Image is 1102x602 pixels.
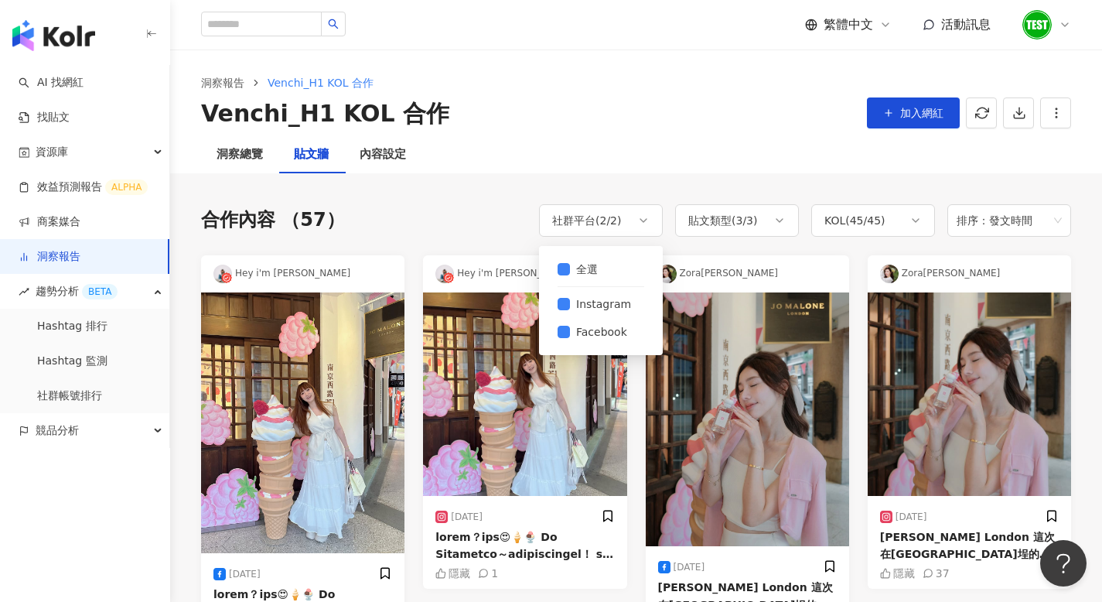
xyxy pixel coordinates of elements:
[423,292,626,496] img: post-image
[570,296,637,313] span: Instagram
[19,214,80,230] a: 商案媒合
[201,207,345,234] div: 合作內容 （57）
[36,413,79,448] span: 競品分析
[880,511,927,523] div: [DATE]
[435,511,483,523] div: [DATE]
[19,249,80,265] a: 洞察報告
[646,255,849,292] div: Zora[PERSON_NAME]
[941,17,991,32] span: 活動訊息
[217,145,263,164] div: 洞察總覽
[552,211,622,230] div: 社群平台 ( 2 / 2 )
[19,180,148,195] a: 效益預測報告ALPHA
[19,286,29,297] span: rise
[37,319,107,334] a: Hashtag 排行
[36,274,118,309] span: 趨勢分析
[435,265,454,283] img: KOL Avatar
[868,292,1071,496] img: post-image
[213,265,232,283] img: KOL Avatar
[19,75,84,91] a: searchAI 找網紅
[880,265,899,283] img: KOL Avatar
[213,568,261,580] div: [DATE]
[201,292,404,554] img: post-image
[328,19,339,29] span: search
[37,388,102,404] a: 社群帳號排行
[435,567,470,580] div: 隱藏
[824,16,873,33] span: 繁體中文
[1040,540,1087,587] iframe: Help Scout Beacon - Open
[19,110,70,125] a: 找貼文
[12,20,95,51] img: logo
[423,255,626,292] div: Hey i'm [PERSON_NAME]
[957,206,1062,235] span: 排序：發文時間
[1022,10,1052,39] img: unnamed.png
[435,528,614,563] div: lorem？ips😍🍦🍨 Do Sitametco～adipiscingel！ se「doeiusmodt」incididun，utlab！ etdoloremagnaal，enimad🩷 mi...
[37,354,107,369] a: Hashtag 監測
[688,211,758,230] div: 貼文類型 ( 3 / 3 )
[868,255,1071,292] div: Zora[PERSON_NAME]
[880,528,1059,563] div: [PERSON_NAME] London 這次在[GEOGRAPHIC_DATA]埕的快閃店真的太夢幻了(⁎⁍̴̛ᴗ⁍̴̛⁎) 走進去像走進戀愛的粉紅冰淇淋星球💗 最驚喜的是這次推出的「覆盆莓奶...
[923,567,950,580] div: 37
[646,292,849,547] img: post-image
[201,255,404,292] div: Hey i'm [PERSON_NAME]
[900,107,943,119] span: 加入網紅
[268,77,374,89] span: Venchi_H1 KOL 合作
[658,561,705,573] div: [DATE]
[880,567,915,580] div: 隱藏
[478,567,498,580] div: 1
[82,284,118,299] div: BETA
[294,145,329,164] div: 貼文牆
[36,135,68,169] span: 資源庫
[867,97,960,128] button: 加入網紅
[824,211,885,230] div: KOL ( 45 / 45 )
[198,74,247,91] a: 洞察報告
[570,323,633,340] span: Facebook
[658,265,677,283] img: KOL Avatar
[570,261,604,278] span: 全選
[360,145,406,164] div: 內容設定
[201,97,449,130] div: Venchi_H1 KOL 合作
